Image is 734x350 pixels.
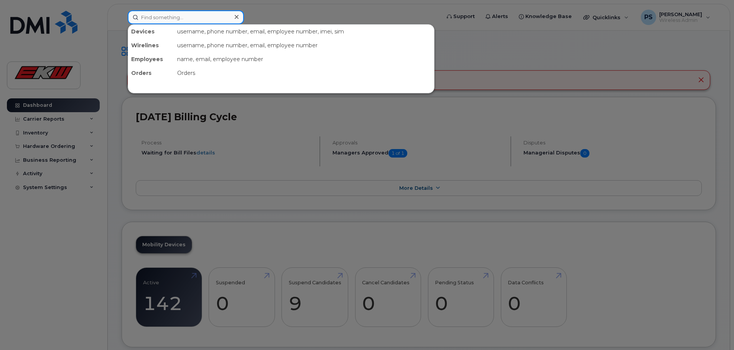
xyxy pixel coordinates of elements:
[128,38,174,52] div: Wirelines
[128,25,174,38] div: Devices
[174,25,434,38] div: username, phone number, email, employee number, imei, sim
[174,38,434,52] div: username, phone number, email, employee number
[174,66,434,80] div: Orders
[128,52,174,66] div: Employees
[174,52,434,66] div: name, email, employee number
[128,66,174,80] div: Orders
